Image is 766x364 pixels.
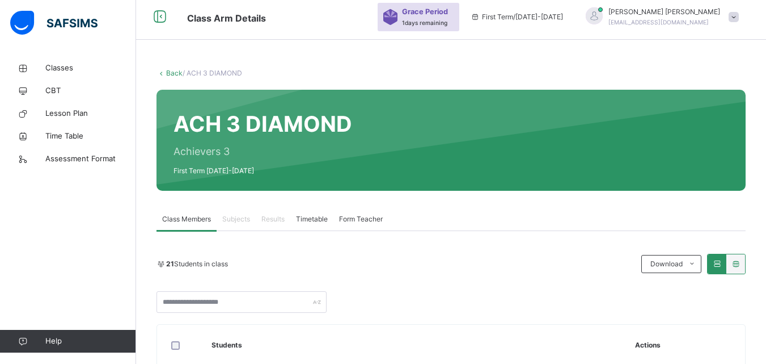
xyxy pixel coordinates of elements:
span: Class Arm Details [187,12,266,24]
span: Students in class [166,259,228,269]
span: 1 days remaining [402,19,447,26]
span: Results [261,214,285,224]
b: 21 [166,260,174,268]
span: Download [650,259,683,269]
span: Help [45,336,136,347]
div: LivinusPeter [574,7,744,27]
img: sticker-purple.71386a28dfed39d6af7621340158ba97.svg [383,9,397,25]
span: CBT [45,85,136,97]
span: [PERSON_NAME] [PERSON_NAME] [608,7,720,17]
span: / ACH 3 DIAMOND [183,69,242,77]
span: Timetable [296,214,328,224]
span: Time Table [45,131,136,142]
span: Lesson Plan [45,108,136,119]
span: Grace Period [402,6,448,17]
img: safsims [10,11,98,35]
span: [EMAIL_ADDRESS][DOMAIN_NAME] [608,19,709,26]
span: Assessment Format [45,153,136,165]
span: Form Teacher [339,214,383,224]
span: Classes [45,62,136,74]
span: First Term [DATE]-[DATE] [173,166,352,176]
a: Back [166,69,183,77]
span: Subjects [222,214,250,224]
span: Class Members [162,214,211,224]
span: session/term information [471,12,563,22]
